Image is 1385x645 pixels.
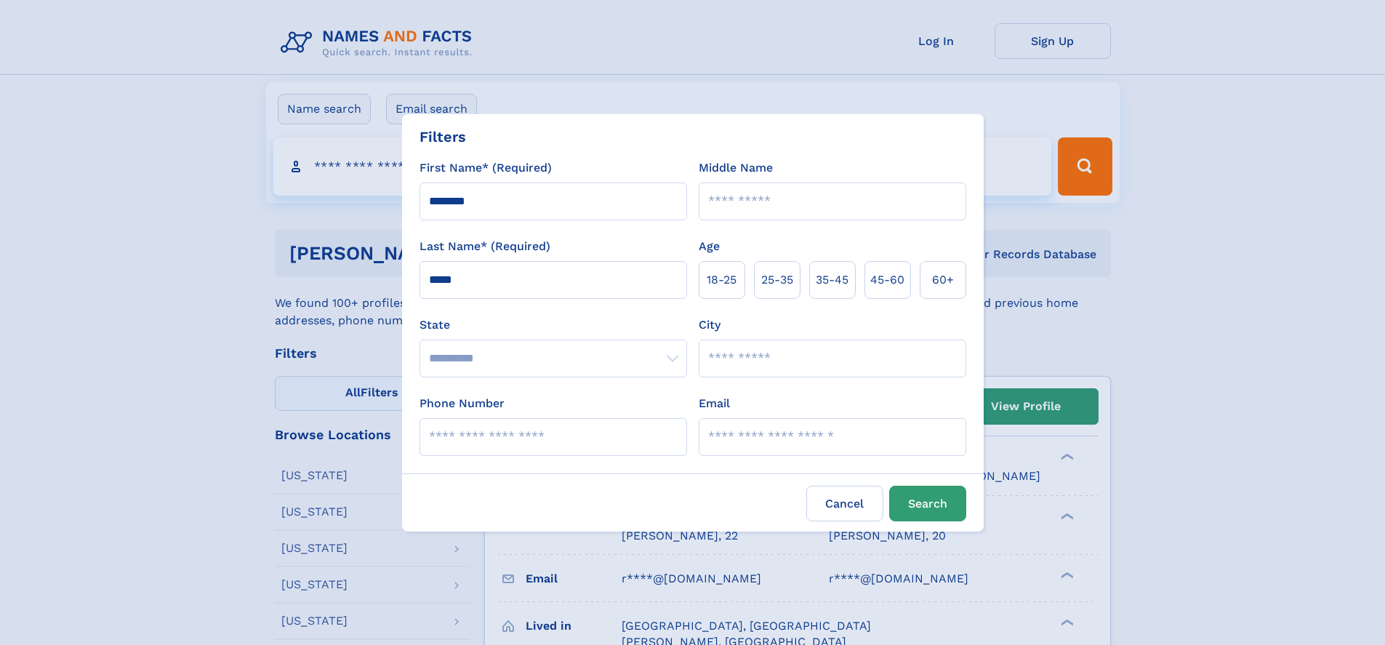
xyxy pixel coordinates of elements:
[419,159,552,177] label: First Name* (Required)
[699,316,720,334] label: City
[699,395,730,412] label: Email
[889,486,966,521] button: Search
[816,271,848,289] span: 35‑45
[761,271,793,289] span: 25‑35
[870,271,904,289] span: 45‑60
[932,271,954,289] span: 60+
[806,486,883,521] label: Cancel
[419,395,505,412] label: Phone Number
[419,126,466,148] div: Filters
[419,238,550,255] label: Last Name* (Required)
[699,238,720,255] label: Age
[707,271,736,289] span: 18‑25
[419,316,687,334] label: State
[699,159,773,177] label: Middle Name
